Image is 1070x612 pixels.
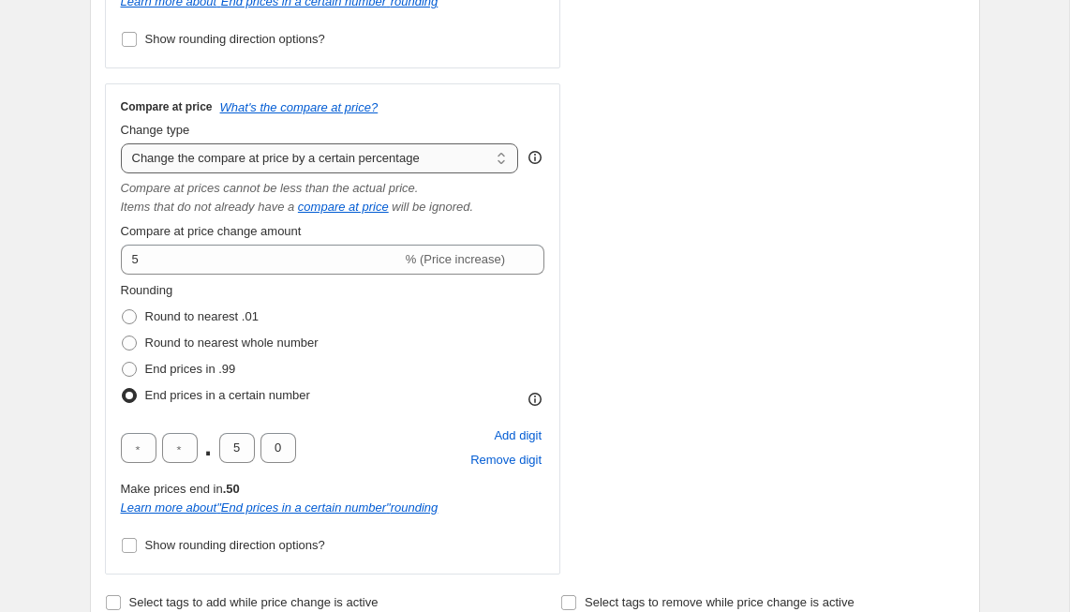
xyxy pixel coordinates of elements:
[260,433,296,463] input: ﹡
[145,538,325,552] span: Show rounding direction options?
[145,336,319,350] span: Round to nearest whole number
[468,448,544,472] button: Remove placeholder
[219,433,255,463] input: ﹡
[121,123,190,137] span: Change type
[145,32,325,46] span: Show rounding direction options?
[223,482,240,496] b: .50
[121,200,295,214] i: Items that do not already have a
[585,595,855,609] span: Select tags to remove while price change is active
[406,252,505,266] span: % (Price increase)
[392,200,473,214] i: will be ignored.
[298,200,389,214] button: compare at price
[491,424,544,448] button: Add placeholder
[470,451,542,470] span: Remove digit
[145,362,236,376] span: End prices in .99
[526,148,544,167] div: help
[145,388,310,402] span: End prices in a certain number
[145,309,259,323] span: Round to nearest .01
[121,224,302,238] span: Compare at price change amount
[220,100,379,114] button: What's the compare at price?
[121,181,419,195] i: Compare at prices cannot be less than the actual price.
[494,426,542,445] span: Add digit
[121,500,438,515] a: Learn more about"End prices in a certain number"rounding
[121,245,402,275] input: -15
[121,482,240,496] span: Make prices end in
[129,595,379,609] span: Select tags to add while price change is active
[121,433,156,463] input: ﹡
[203,433,214,463] span: .
[121,500,438,515] i: Learn more about " End prices in a certain number " rounding
[162,433,198,463] input: ﹡
[121,283,173,297] span: Rounding
[121,99,213,114] h3: Compare at price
